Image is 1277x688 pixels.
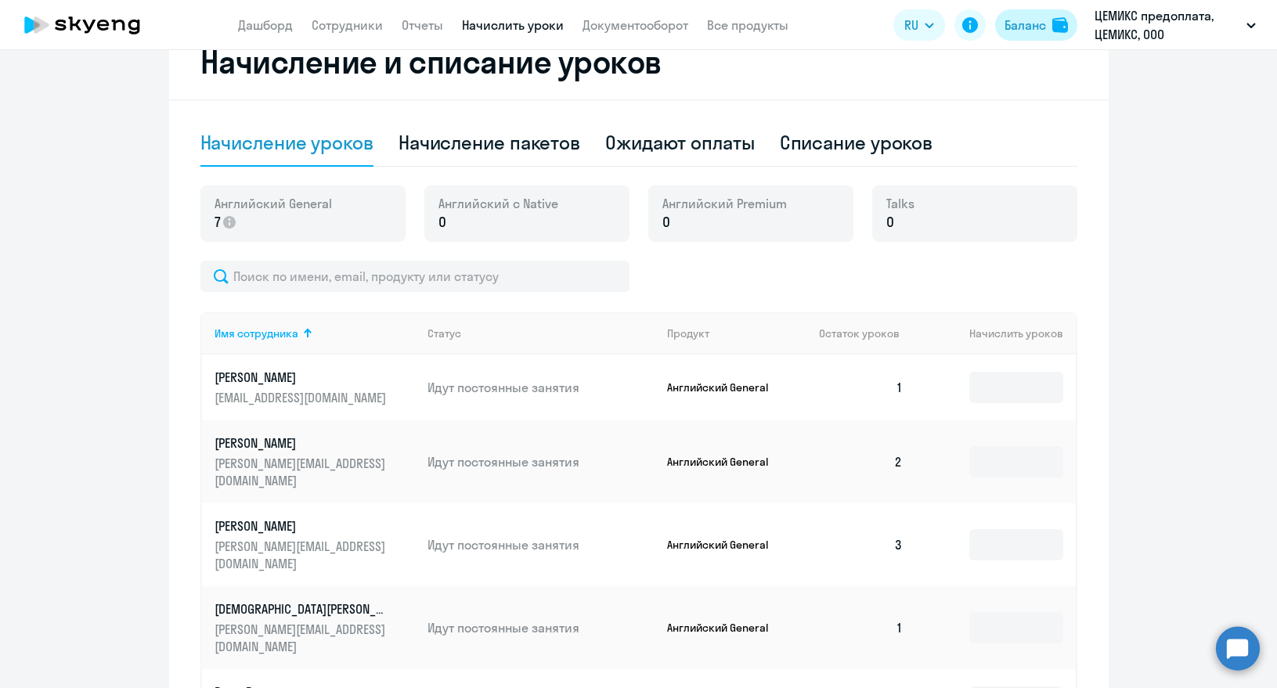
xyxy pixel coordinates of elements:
[427,453,655,470] p: Идут постоянные занятия
[667,326,806,340] div: Продукт
[819,326,900,340] span: Остаток уроков
[662,195,787,212] span: Английский Premium
[995,9,1077,41] button: Балансbalance
[399,130,580,155] div: Начисление пакетов
[893,9,945,41] button: RU
[667,455,785,469] p: Английский General
[402,17,443,33] a: Отчеты
[583,17,688,33] a: Документооборот
[427,619,655,636] p: Идут постоянные занятия
[806,586,916,669] td: 1
[1095,6,1240,44] p: ЦЕМИКС предоплата, ЦЕМИКС, ООО
[438,212,446,232] span: 0
[215,369,416,406] a: [PERSON_NAME][EMAIL_ADDRESS][DOMAIN_NAME]
[806,420,916,503] td: 2
[915,312,1075,355] th: Начислить уроков
[215,517,390,535] p: [PERSON_NAME]
[427,379,655,396] p: Идут постоянные занятия
[215,389,390,406] p: [EMAIL_ADDRESS][DOMAIN_NAME]
[462,17,564,33] a: Начислить уроки
[806,503,916,586] td: 3
[215,434,390,452] p: [PERSON_NAME]
[215,455,390,489] p: [PERSON_NAME][EMAIL_ADDRESS][DOMAIN_NAME]
[312,17,383,33] a: Сотрудники
[667,538,785,552] p: Английский General
[667,621,785,635] p: Английский General
[215,326,416,340] div: Имя сотрудника
[427,326,461,340] div: Статус
[904,16,918,34] span: RU
[1052,17,1068,33] img: balance
[427,326,655,340] div: Статус
[667,326,709,340] div: Продукт
[215,600,416,655] a: [DEMOGRAPHIC_DATA][PERSON_NAME][PERSON_NAME][EMAIL_ADDRESS][DOMAIN_NAME]
[427,536,655,553] p: Идут постоянные занятия
[215,538,390,572] p: [PERSON_NAME][EMAIL_ADDRESS][DOMAIN_NAME]
[215,326,298,340] div: Имя сотрудника
[215,212,221,232] span: 7
[215,621,390,655] p: [PERSON_NAME][EMAIL_ADDRESS][DOMAIN_NAME]
[1087,6,1264,44] button: ЦЕМИКС предоплата, ЦЕМИКС, ООО
[806,355,916,420] td: 1
[886,212,894,232] span: 0
[780,130,933,155] div: Списание уроков
[438,195,558,212] span: Английский с Native
[238,17,293,33] a: Дашборд
[200,261,629,292] input: Поиск по имени, email, продукту или статусу
[605,130,755,155] div: Ожидают оплаты
[662,212,670,232] span: 0
[200,130,373,155] div: Начисление уроков
[707,17,788,33] a: Все продукты
[886,195,914,212] span: Talks
[1005,16,1046,34] div: Баланс
[200,43,1077,81] h2: Начисление и списание уроков
[215,369,390,386] p: [PERSON_NAME]
[215,195,332,212] span: Английский General
[215,434,416,489] a: [PERSON_NAME][PERSON_NAME][EMAIL_ADDRESS][DOMAIN_NAME]
[215,517,416,572] a: [PERSON_NAME][PERSON_NAME][EMAIL_ADDRESS][DOMAIN_NAME]
[215,600,390,618] p: [DEMOGRAPHIC_DATA][PERSON_NAME]
[819,326,916,340] div: Остаток уроков
[667,380,785,394] p: Английский General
